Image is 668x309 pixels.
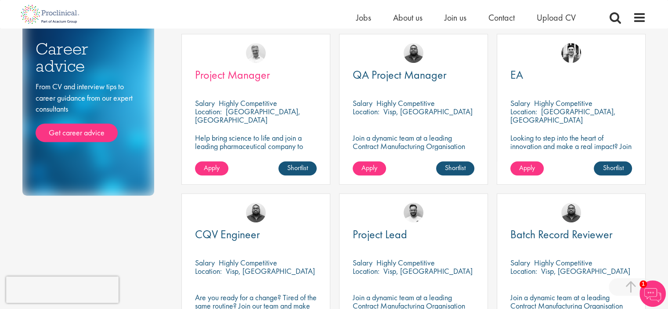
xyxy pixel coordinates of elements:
[541,266,630,276] p: Visp, [GEOGRAPHIC_DATA]
[353,229,474,240] a: Project Lead
[376,98,435,108] p: Highly Competitive
[510,134,632,175] p: Looking to step into the heart of innovation and make a real impact? Join our pharmaceutical clie...
[510,258,530,268] span: Salary
[383,106,473,116] p: Visp, [GEOGRAPHIC_DATA]
[195,106,300,125] p: [GEOGRAPHIC_DATA], [GEOGRAPHIC_DATA]
[195,106,222,116] span: Location:
[510,98,530,108] span: Salary
[561,43,581,63] img: Edward Little
[510,106,537,116] span: Location:
[353,106,379,116] span: Location:
[537,12,576,23] a: Upload CV
[510,229,632,240] a: Batch Record Reviewer
[404,43,423,63] img: Ashley Bennett
[219,258,277,268] p: Highly Competitive
[561,203,581,222] img: Ashley Bennett
[195,229,317,240] a: CQV Engineer
[356,12,371,23] a: Jobs
[594,161,632,175] a: Shortlist
[195,67,270,82] span: Project Manager
[219,98,277,108] p: Highly Competitive
[376,258,435,268] p: Highly Competitive
[353,134,474,167] p: Join a dynamic team at a leading Contract Manufacturing Organisation and contribute to groundbrea...
[195,98,215,108] span: Salary
[534,98,592,108] p: Highly Competitive
[444,12,466,23] a: Join us
[383,266,473,276] p: Visp, [GEOGRAPHIC_DATA]
[195,266,222,276] span: Location:
[353,67,447,82] span: QA Project Manager
[278,161,317,175] a: Shortlist
[510,69,632,80] a: EA
[195,258,215,268] span: Salary
[393,12,422,23] a: About us
[353,227,407,242] span: Project Lead
[510,67,523,82] span: EA
[639,280,666,307] img: Chatbot
[510,161,544,175] a: Apply
[246,203,266,222] img: Ashley Bennett
[36,81,141,142] div: From CV and interview tips to career guidance from our expert consultants
[195,134,317,167] p: Help bring science to life and join a leading pharmaceutical company to play a key role in overse...
[534,258,592,268] p: Highly Competitive
[510,227,613,242] span: Batch Record Reviewer
[510,106,616,125] p: [GEOGRAPHIC_DATA], [GEOGRAPHIC_DATA]
[226,266,315,276] p: Visp, [GEOGRAPHIC_DATA]
[404,203,423,222] img: Emile De Beer
[353,258,372,268] span: Salary
[246,43,266,63] img: Joshua Bye
[639,280,647,288] span: 1
[488,12,515,23] a: Contact
[353,266,379,276] span: Location:
[195,227,260,242] span: CQV Engineer
[195,161,228,175] a: Apply
[353,98,372,108] span: Salary
[6,276,119,303] iframe: reCAPTCHA
[204,163,220,172] span: Apply
[36,124,118,142] a: Get career advice
[353,161,386,175] a: Apply
[510,266,537,276] span: Location:
[36,40,141,74] h3: Career advice
[519,163,535,172] span: Apply
[195,69,317,80] a: Project Manager
[361,163,377,172] span: Apply
[436,161,474,175] a: Shortlist
[353,69,474,80] a: QA Project Manager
